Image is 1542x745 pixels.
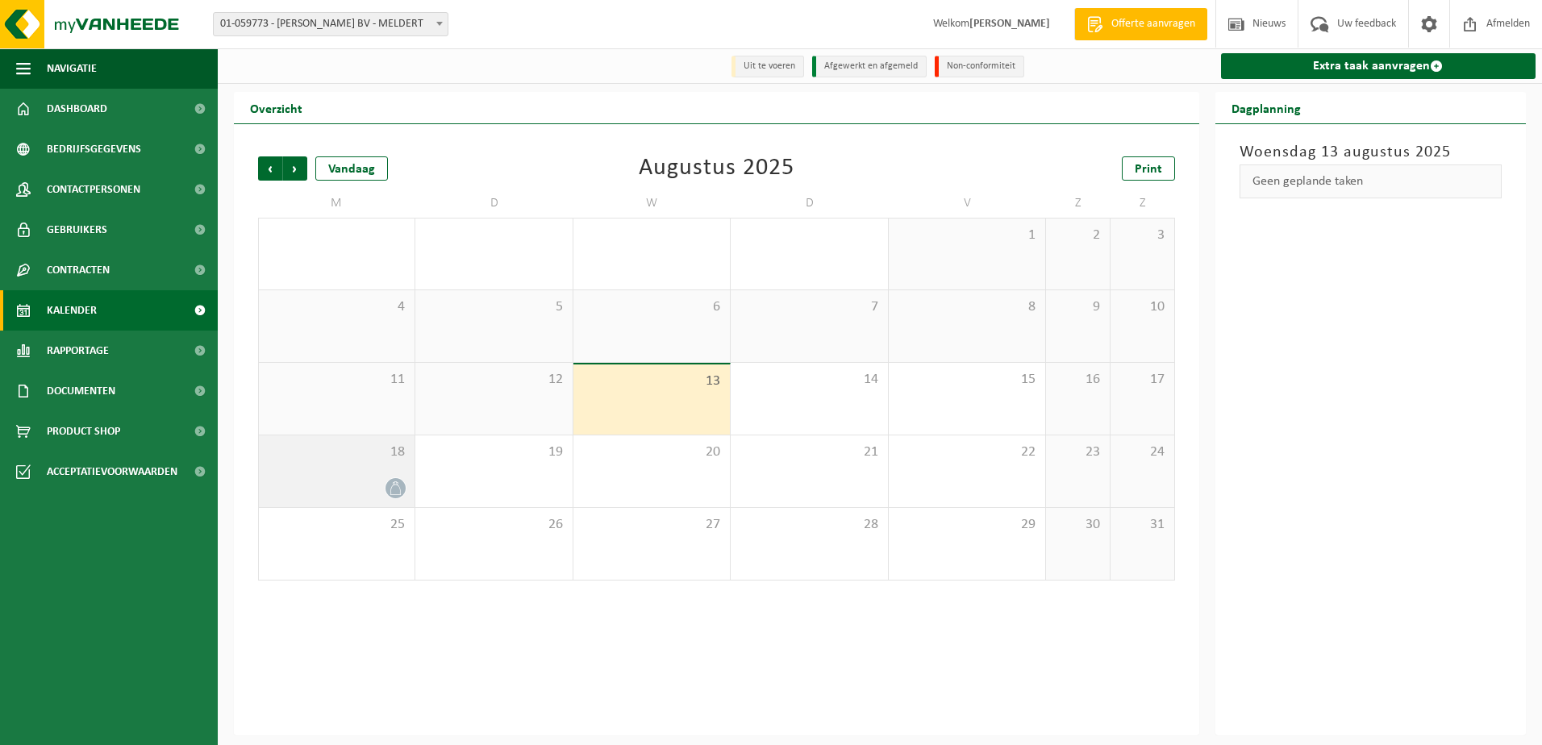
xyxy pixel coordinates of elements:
[897,227,1037,244] span: 1
[267,443,406,461] span: 18
[897,298,1037,316] span: 8
[1054,443,1102,461] span: 23
[1074,8,1207,40] a: Offerte aanvragen
[889,189,1046,218] td: V
[1111,189,1175,218] td: Z
[267,298,406,316] span: 4
[1119,516,1166,534] span: 31
[1054,516,1102,534] span: 30
[47,290,97,331] span: Kalender
[581,516,722,534] span: 27
[283,156,307,181] span: Volgende
[47,452,177,492] span: Acceptatievoorwaarden
[1122,156,1175,181] a: Print
[1107,16,1199,32] span: Offerte aanvragen
[47,210,107,250] span: Gebruikers
[573,189,731,218] td: W
[1119,298,1166,316] span: 10
[897,443,1037,461] span: 22
[897,516,1037,534] span: 29
[739,516,879,534] span: 28
[258,189,415,218] td: M
[581,372,722,390] span: 13
[47,250,110,290] span: Contracten
[581,443,722,461] span: 20
[47,169,140,210] span: Contactpersonen
[1135,163,1162,176] span: Print
[47,89,107,129] span: Dashboard
[1215,92,1317,123] h2: Dagplanning
[423,298,564,316] span: 5
[897,371,1037,389] span: 15
[1119,227,1166,244] span: 3
[1240,140,1502,164] h3: Woensdag 13 augustus 2025
[47,129,141,169] span: Bedrijfsgegevens
[639,156,794,181] div: Augustus 2025
[1046,189,1111,218] td: Z
[423,371,564,389] span: 12
[739,371,879,389] span: 14
[415,189,573,218] td: D
[267,516,406,534] span: 25
[47,411,120,452] span: Product Shop
[731,56,804,77] li: Uit te voeren
[581,298,722,316] span: 6
[1054,371,1102,389] span: 16
[1221,53,1536,79] a: Extra taak aanvragen
[935,56,1024,77] li: Non-conformiteit
[739,298,879,316] span: 7
[234,92,319,123] h2: Overzicht
[1240,164,1502,198] div: Geen geplande taken
[731,189,888,218] td: D
[47,331,109,371] span: Rapportage
[1054,298,1102,316] span: 9
[812,56,927,77] li: Afgewerkt en afgemeld
[47,371,115,411] span: Documenten
[213,12,448,36] span: 01-059773 - AELBRECHT ERIC BV - MELDERT
[1119,371,1166,389] span: 17
[423,443,564,461] span: 19
[267,371,406,389] span: 11
[1119,443,1166,461] span: 24
[214,13,448,35] span: 01-059773 - AELBRECHT ERIC BV - MELDERT
[258,156,282,181] span: Vorige
[47,48,97,89] span: Navigatie
[739,443,879,461] span: 21
[969,18,1050,30] strong: [PERSON_NAME]
[423,516,564,534] span: 26
[315,156,388,181] div: Vandaag
[1054,227,1102,244] span: 2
